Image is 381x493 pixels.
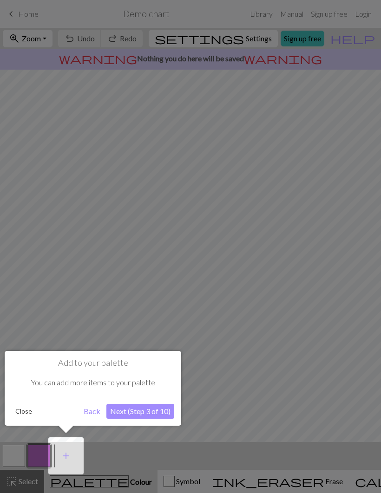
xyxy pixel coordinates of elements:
div: You can add more items to your palette [12,368,174,397]
button: Next (Step 3 of 10) [106,404,174,419]
button: Back [80,404,104,419]
h1: Add to your palette [12,358,174,368]
button: Close [12,404,36,418]
div: Add to your palette [5,351,181,426]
